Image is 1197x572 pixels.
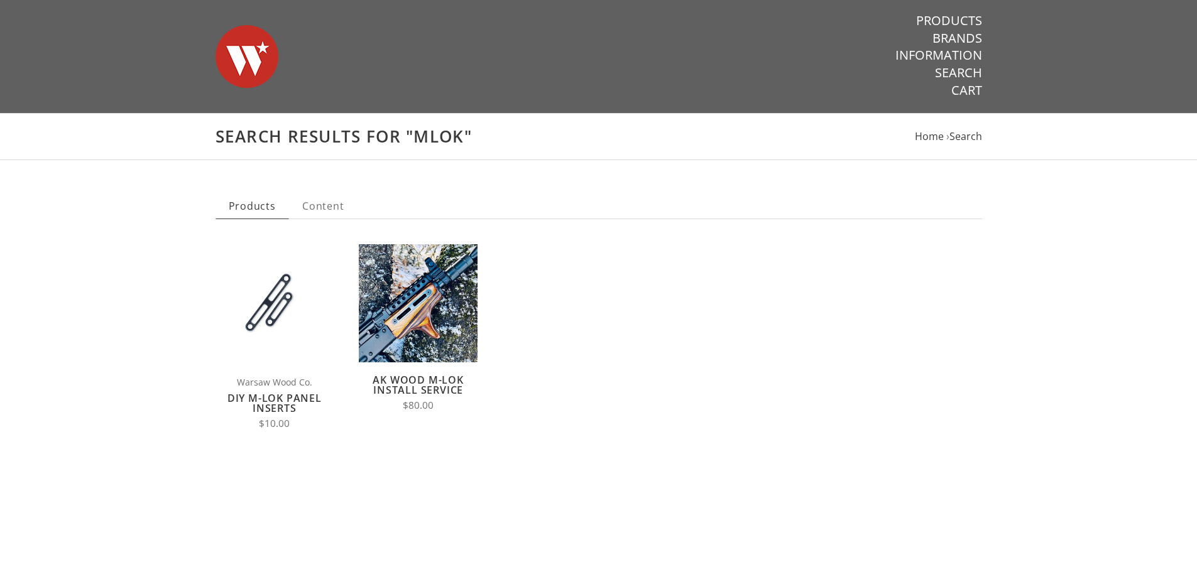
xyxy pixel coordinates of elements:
a: Search [935,65,982,81]
div: Products [216,192,289,219]
a: AK Wood M-LOK Install Service [373,373,463,397]
a: Search [949,129,982,143]
img: Warsaw Wood Co. [216,13,278,100]
span: $10.00 [259,417,290,430]
span: $80.00 [403,399,434,412]
div: Content [289,192,358,220]
span: Warsaw Wood Co. [216,375,334,389]
a: Home [915,129,944,143]
img: AK Wood M-LOK Install Service [359,244,478,363]
a: Brands [932,30,982,46]
h1: Search results for "mlok" [216,126,982,147]
a: Information [895,47,982,63]
a: Cart [951,82,982,99]
a: DIY M-LOK Panel Inserts [227,391,322,415]
img: DIY M-LOK Panel Inserts [216,244,334,363]
a: Products [916,13,982,29]
li: › [946,128,982,145]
